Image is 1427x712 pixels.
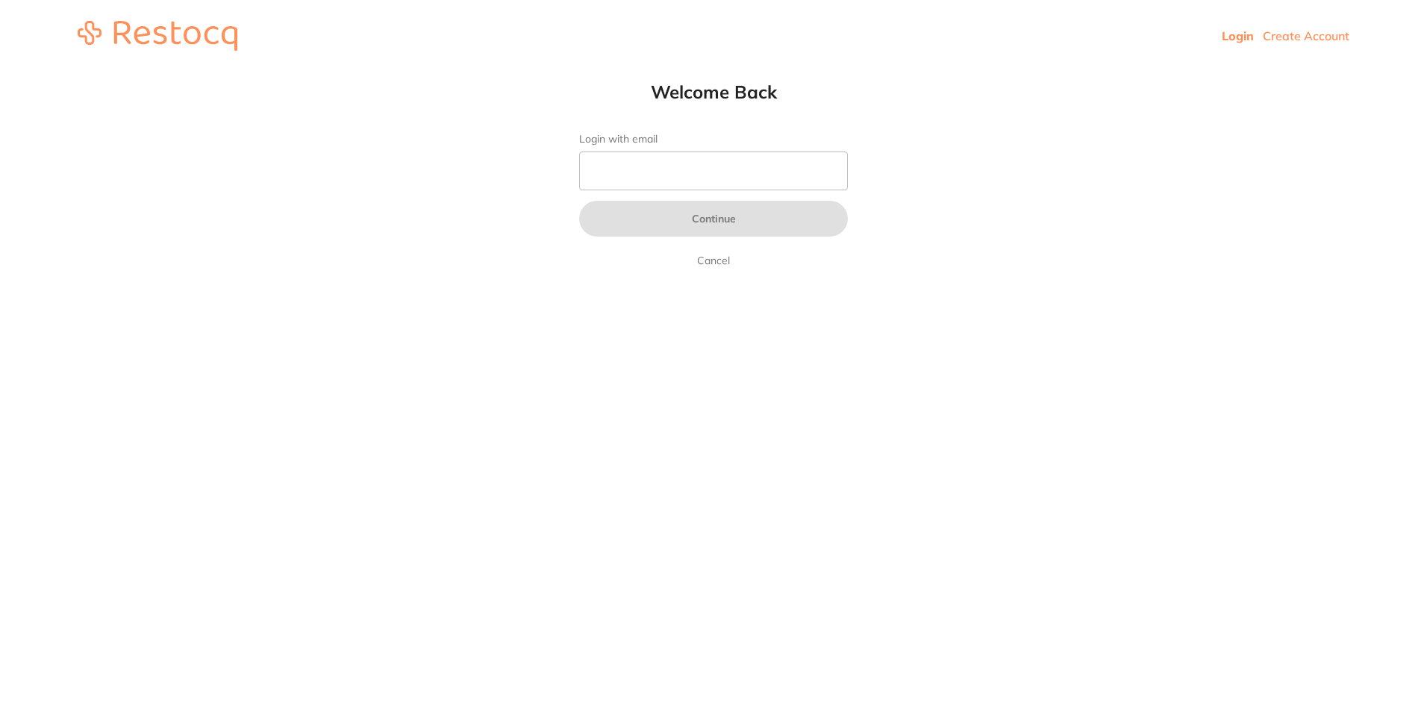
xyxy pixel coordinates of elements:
[579,133,848,146] label: Login with email
[1263,28,1349,43] a: Create Account
[579,201,848,237] button: Continue
[694,252,733,269] a: Cancel
[78,21,237,51] img: restocq_logo.svg
[1222,28,1254,43] a: Login
[549,81,878,103] h1: Welcome Back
